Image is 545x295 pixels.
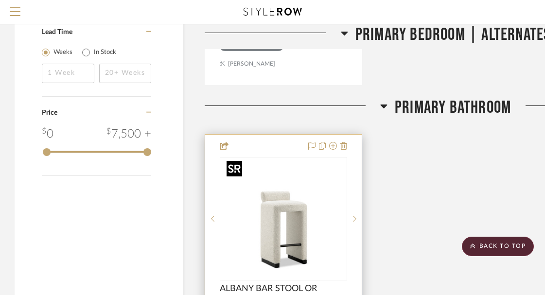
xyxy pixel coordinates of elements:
span: Price [42,109,57,116]
img: ALBANY BAR STOOL OR COUNTER STOOL [223,158,344,279]
label: In Stock [94,48,116,57]
div: 0 [42,125,53,143]
span: Lead Time [42,29,72,35]
scroll-to-top-button: BACK TO TOP [462,237,534,256]
input: 20+ Weeks [99,64,152,83]
div: 7,500 + [106,125,151,143]
label: Weeks [53,48,72,57]
input: 1 Week [42,64,94,83]
div: 0 [220,157,347,280]
span: Primary Bathroom [395,97,511,118]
